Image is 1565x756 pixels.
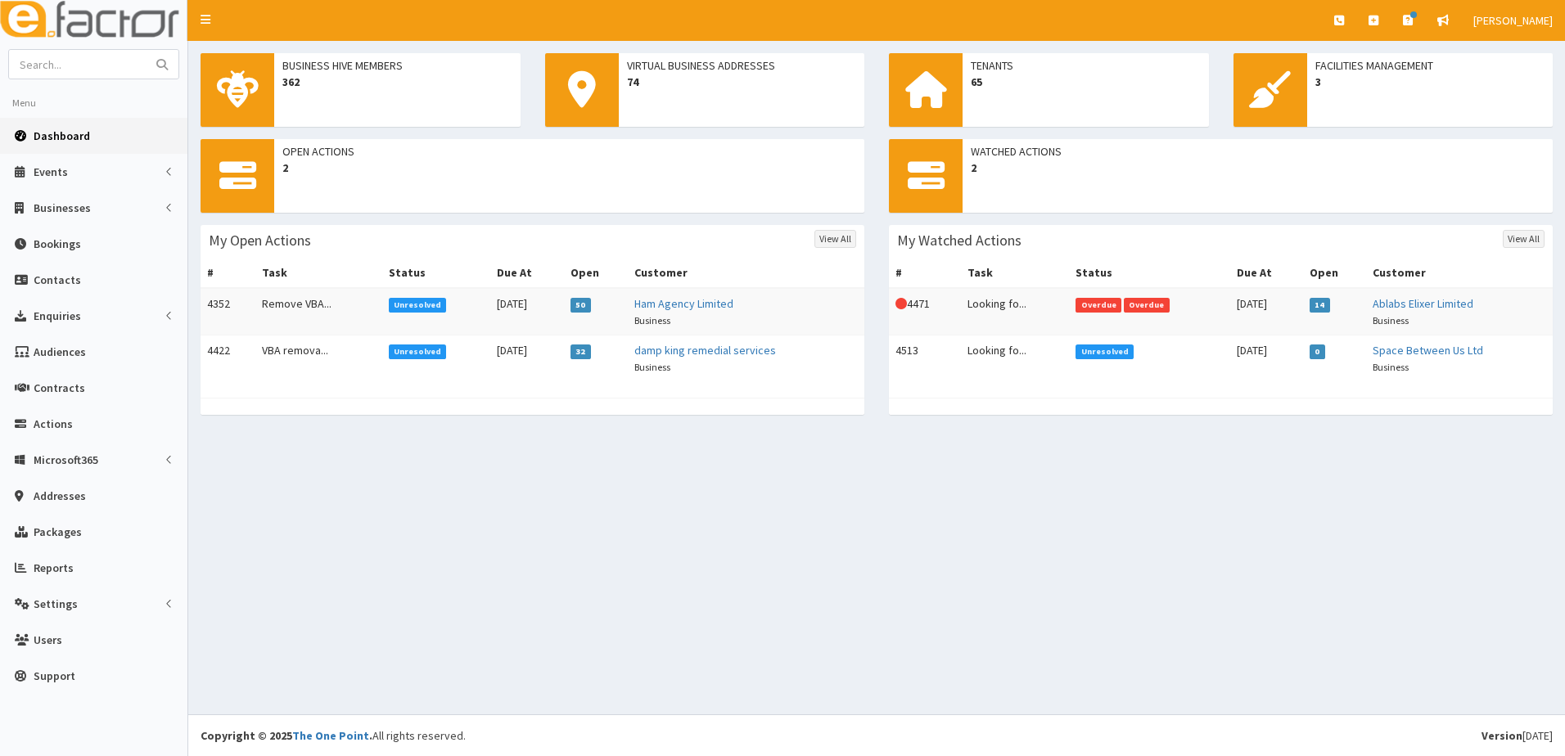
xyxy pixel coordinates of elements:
span: Addresses [34,488,86,503]
span: Watched Actions [971,143,1545,160]
span: 2 [282,160,856,176]
th: Open [564,258,628,288]
th: Status [382,258,490,288]
span: Unresolved [389,344,447,359]
span: Overdue [1076,298,1121,313]
a: View All [1503,230,1545,248]
span: Unresolved [389,298,447,313]
td: 4471 [889,288,961,335]
span: Open Actions [282,143,856,160]
strong: Copyright © 2025 . [201,728,372,743]
span: Reports [34,560,74,575]
a: Space Between Us Ltd [1373,343,1483,358]
span: Contacts [34,272,81,287]
th: Due At [1230,258,1303,288]
span: Dashboard [34,128,90,143]
td: [DATE] [490,335,564,382]
span: Virtual Business Addresses [627,57,857,74]
th: Customer [1366,258,1553,288]
span: Contracts [34,380,85,395]
td: Looking fo... [961,288,1070,335]
th: Task [961,258,1070,288]
span: Facilities Management [1315,57,1545,74]
span: 0 [1310,344,1325,359]
td: [DATE] [1230,288,1303,335]
span: 65 [971,74,1201,90]
small: Business [634,314,670,326]
span: Businesses [34,200,91,215]
span: Microsoft365 [34,452,98,467]
span: [PERSON_NAME] [1473,13,1553,28]
span: 3 [1315,74,1545,90]
td: 4422 [201,335,255,382]
h3: My Watched Actions [897,233,1022,248]
span: 2 [971,160,1545,176]
th: Status [1069,258,1230,288]
td: [DATE] [1230,335,1303,382]
span: Bookings [34,236,81,251]
small: Business [1373,361,1409,373]
span: 50 [571,298,591,313]
small: Business [1373,314,1409,326]
td: VBA remova... [255,335,381,382]
span: Audiences [34,344,86,359]
span: Overdue [1124,298,1170,313]
footer: All rights reserved. [188,714,1565,756]
span: 74 [627,74,857,90]
span: Enquiries [34,308,81,323]
div: [DATE] [1482,727,1553,744]
span: Users [34,632,62,647]
span: Tenants [971,57,1201,74]
small: Business [634,361,670,373]
span: Support [34,668,75,683]
td: Looking fo... [961,335,1070,382]
span: Business Hive Members [282,57,512,74]
td: Remove VBA... [255,288,381,335]
th: Customer [628,258,864,288]
td: [DATE] [490,288,564,335]
span: Actions [34,416,73,431]
th: Due At [490,258,564,288]
th: Open [1303,258,1366,288]
h3: My Open Actions [209,233,311,248]
span: 362 [282,74,512,90]
a: Ham Agency Limited [634,296,733,311]
input: Search... [9,50,147,79]
span: 32 [571,344,591,359]
span: Settings [34,596,78,611]
span: Events [34,164,68,179]
a: View All [814,230,856,248]
span: Unresolved [1076,344,1134,359]
a: Ablabs Elixer Limited [1373,296,1473,311]
span: 14 [1310,298,1330,313]
th: # [201,258,255,288]
a: The One Point [292,728,369,743]
td: 4352 [201,288,255,335]
i: This Action is overdue! [895,298,907,309]
a: damp king remedial services [634,343,776,358]
b: Version [1482,728,1522,743]
span: Packages [34,524,82,539]
th: Task [255,258,381,288]
td: 4513 [889,335,961,382]
th: # [889,258,961,288]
